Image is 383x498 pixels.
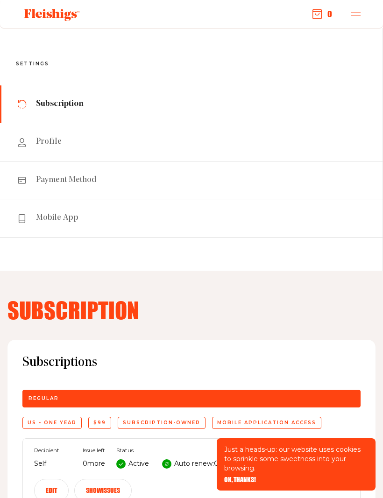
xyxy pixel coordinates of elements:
[224,445,368,473] p: Just a heads-up: our website uses cookies to sprinkle some sweetness into your browsing.
[128,458,149,470] p: Active
[36,98,84,110] span: Subscription
[174,458,225,470] p: Auto renew: ON
[36,212,78,224] span: Mobile App
[22,355,361,371] span: Subscriptions
[22,390,361,407] div: Regular
[83,447,105,454] span: Issue left
[224,477,256,483] button: OK, THANKS!
[22,417,82,429] div: US - One Year
[36,136,62,147] span: Profile
[312,9,332,19] button: 0
[88,417,111,429] div: $99
[118,417,206,429] div: subscription-owner
[83,458,105,470] p: 0 more
[116,447,225,454] span: Status
[34,447,71,454] span: Recipient
[34,458,71,470] p: Self
[212,417,321,429] div: Mobile application access
[7,299,376,321] h4: Subscription
[36,175,97,186] span: Payment Method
